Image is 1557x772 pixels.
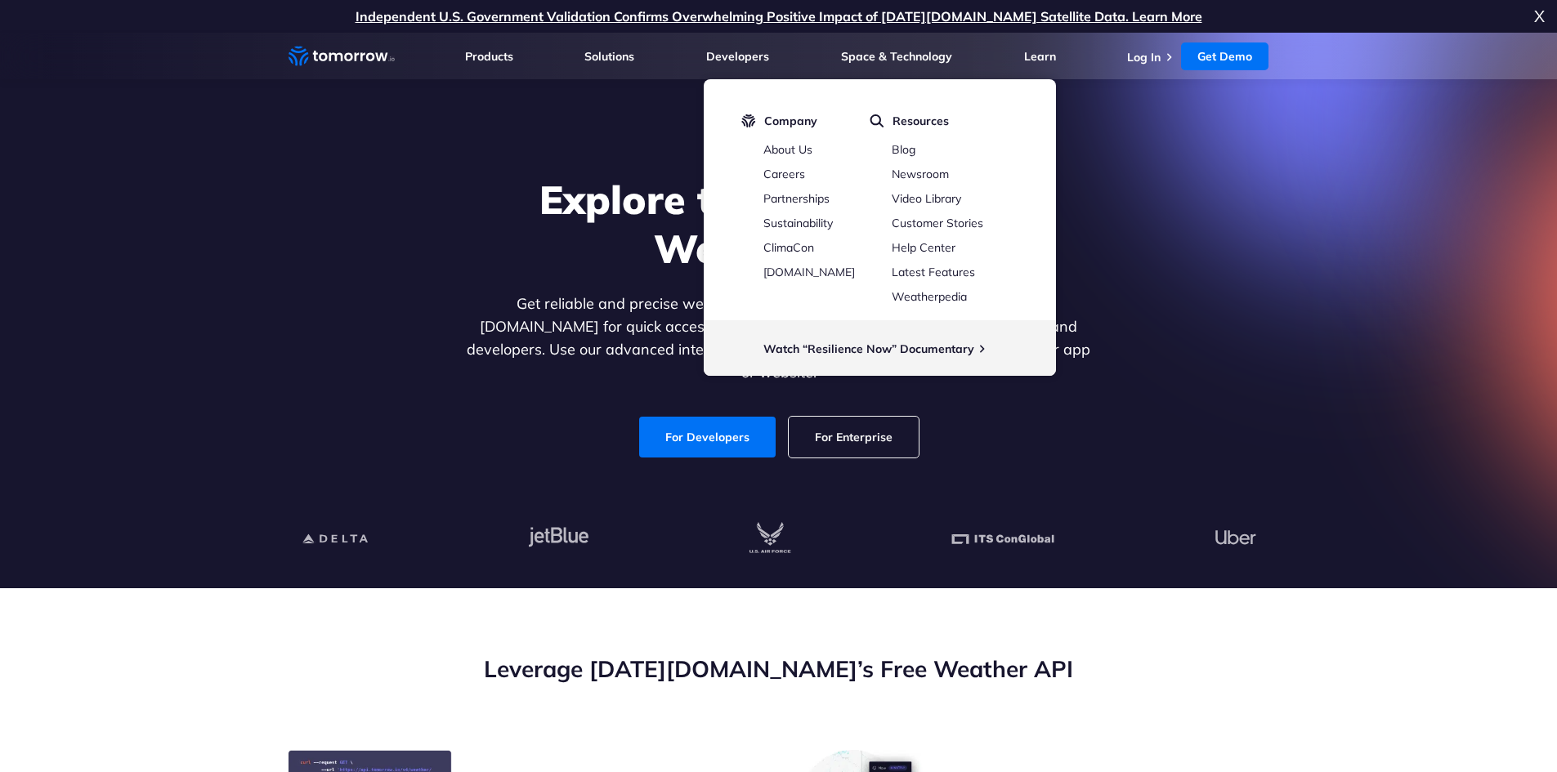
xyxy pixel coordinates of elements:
[892,142,915,157] a: Blog
[892,265,975,279] a: Latest Features
[639,417,776,457] a: For Developers
[789,417,919,457] a: For Enterprise
[892,240,955,255] a: Help Center
[892,167,949,181] a: Newsroom
[892,216,983,230] a: Customer Stories
[1127,50,1161,65] a: Log In
[763,191,830,206] a: Partnerships
[893,114,949,128] span: Resources
[356,8,1202,25] a: Independent U.S. Government Validation Confirms Overwhelming Positive Impact of [DATE][DOMAIN_NAM...
[763,216,833,230] a: Sustainability
[870,114,884,128] img: magnifier.svg
[584,49,634,64] a: Solutions
[763,240,814,255] a: ClimaCon
[763,341,974,356] a: Watch “Resilience Now” Documentary
[763,167,805,181] a: Careers
[763,265,855,279] a: [DOMAIN_NAME]
[1024,49,1056,64] a: Learn
[289,44,395,69] a: Home link
[463,292,1094,384] p: Get reliable and precise weather data through our free API. Count on [DATE][DOMAIN_NAME] for quic...
[1181,42,1268,70] a: Get Demo
[706,49,769,64] a: Developers
[892,191,961,206] a: Video Library
[892,289,967,304] a: Weatherpedia
[741,114,756,128] img: tio-logo-icon.svg
[463,175,1094,273] h1: Explore the World’s Best Weather API
[841,49,952,64] a: Space & Technology
[289,654,1269,685] h2: Leverage [DATE][DOMAIN_NAME]’s Free Weather API
[764,114,817,128] span: Company
[763,142,812,157] a: About Us
[465,49,513,64] a: Products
